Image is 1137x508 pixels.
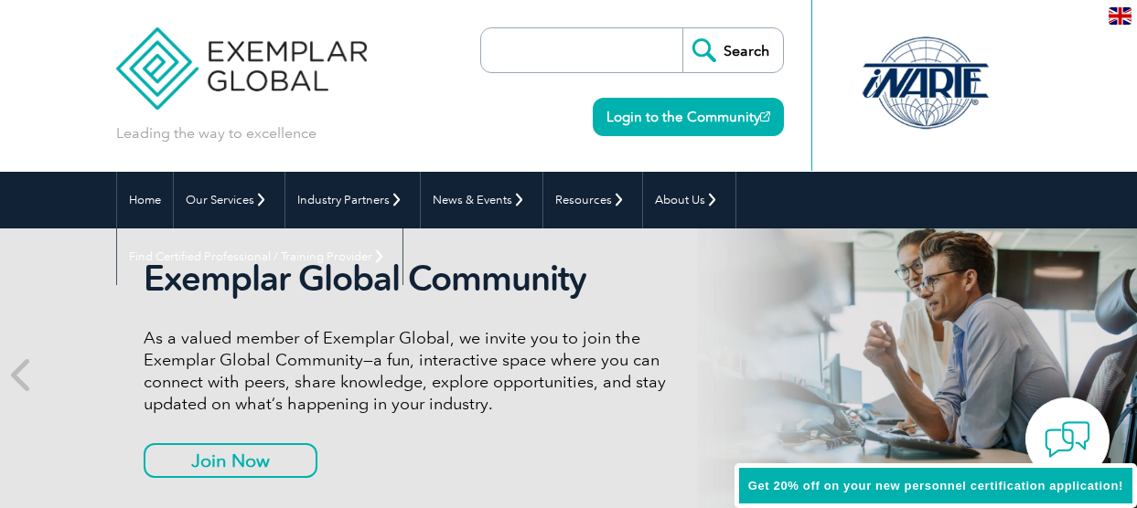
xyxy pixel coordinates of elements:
p: Leading the way to excellence [116,123,316,143]
input: Search [682,28,783,72]
a: News & Events [421,172,542,228]
a: Find Certified Professional / Training Provider [117,228,402,285]
p: As a valued member of Exemplar Global, we invite you to join the Exemplar Global Community—a fun,... [144,327,705,415]
img: open_square.png [760,111,770,122]
a: About Us [643,172,735,228]
img: en [1109,7,1132,25]
a: Resources [543,172,642,228]
img: contact-chat.png [1045,417,1090,462]
span: Get 20% off on your new personnel certification application! [748,479,1123,492]
a: Login to the Community [593,98,784,136]
a: Industry Partners [285,172,420,228]
a: Home [117,172,173,228]
a: Join Now [144,443,317,478]
a: Our Services [174,172,284,228]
